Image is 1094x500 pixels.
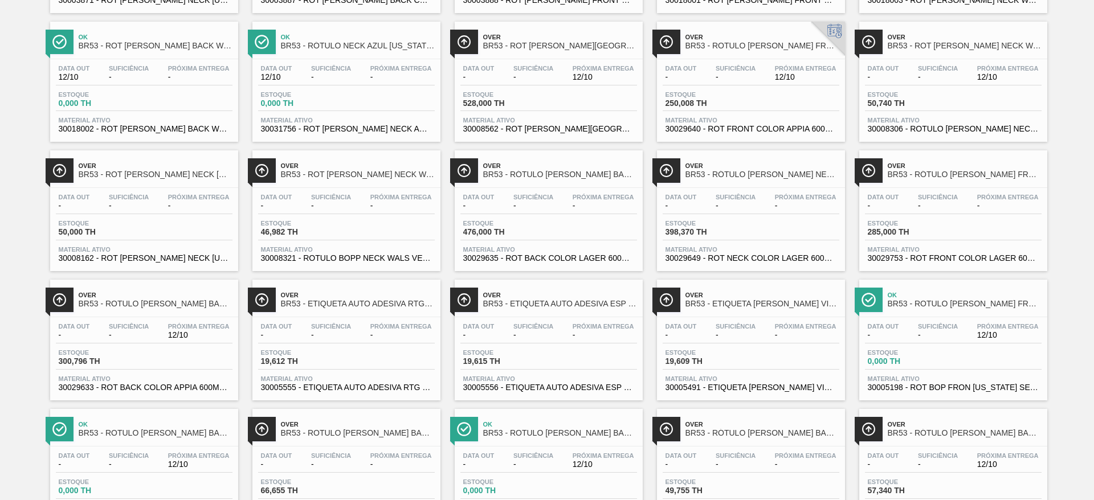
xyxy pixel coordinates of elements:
[255,163,269,178] img: Ícone
[862,163,876,178] img: Ícone
[59,202,90,210] span: -
[648,271,851,400] a: ÍconeOverBR53 - ETIQUETA [PERSON_NAME] VIOLADOData out-Suficiência-Próxima Entrega-Estoque19,609 ...
[59,91,138,98] span: Estoque
[463,220,543,227] span: Estoque
[255,422,269,436] img: Ícone
[168,202,230,210] span: -
[59,375,230,382] span: Material ativo
[977,331,1039,339] span: 12/10
[311,331,351,339] span: -
[42,142,244,271] a: ÍconeOverBR53 - ROT [PERSON_NAME] NECK [US_STATE] SAZIONAIS 600MLData out-Suficiência-Próxima Ent...
[446,271,648,400] a: ÍconeOverBR53 - ETIQUETA AUTO ADESIVA ESP OXIGENIOData out-Suficiência-Próxima Entrega-Estoque19,...
[261,194,292,200] span: Data out
[281,421,435,428] span: Over
[483,421,637,428] span: Ok
[463,194,495,200] span: Data out
[573,202,634,210] span: -
[868,349,948,356] span: Estoque
[918,323,958,330] span: Suficiência
[888,429,1042,437] span: BR53 - RÓTULO BOPP BACK WALS X-WALS 600ML
[851,142,1053,271] a: ÍconeOverBR53 - RÓTULO [PERSON_NAME] FRONT [US_STATE] NEW LAGER 600MLData out-Suficiência-Próxima...
[311,194,351,200] span: Suficiência
[685,429,839,437] span: BR53 - RÓTULO BOPP BACK WALS VERANO 600ML
[370,331,432,339] span: -
[918,331,958,339] span: -
[977,65,1039,72] span: Próxima Entrega
[862,293,876,307] img: Ícone
[109,73,149,81] span: -
[311,65,351,72] span: Suficiência
[685,292,839,298] span: Over
[261,99,341,108] span: 0,000 TH
[716,202,756,210] span: -
[666,117,836,124] span: Material ativo
[888,42,1042,50] span: BR53 - ROT BOPP NECK WALS X-WALS 600ML
[59,357,138,366] span: 300,796 TH
[513,194,553,200] span: Suficiência
[666,486,745,495] span: 49,755 TH
[457,163,471,178] img: Ícone
[463,383,634,392] span: 30005556 - ETIQUETA AUTO ADESIVA ESP OXIGENIO
[463,73,495,81] span: -
[244,271,446,400] a: ÍconeOverBR53 - ETIQUETA AUTO ADESIVA RTG OXIGENIOData out-Suficiência-Próxima Entrega-Estoque19,...
[59,478,138,485] span: Estoque
[483,162,637,169] span: Over
[666,228,745,236] span: 398,370 TH
[109,452,149,459] span: Suficiência
[281,162,435,169] span: Over
[483,34,637,40] span: Over
[573,460,634,469] span: 12/10
[666,357,745,366] span: 19,609 TH
[281,42,435,50] span: BR53 - RÓTULO NECK AZUL COLORADO 600 ML
[868,460,899,469] span: -
[659,422,673,436] img: Ícone
[868,220,948,227] span: Estoque
[168,460,230,469] span: 12/10
[261,486,341,495] span: 66,655 TH
[513,460,553,469] span: -
[244,142,446,271] a: ÍconeOverBR53 - ROT [PERSON_NAME] NECK WALS VERANO 600MLData out-Suficiência-Próxima Entrega-Esto...
[52,35,67,49] img: Ícone
[666,460,697,469] span: -
[716,73,756,81] span: -
[168,452,230,459] span: Próxima Entrega
[261,331,292,339] span: -
[59,220,138,227] span: Estoque
[370,73,432,81] span: -
[463,375,634,382] span: Material ativo
[918,73,958,81] span: -
[868,323,899,330] span: Data out
[52,422,67,436] img: Ícone
[261,73,292,81] span: 12/10
[311,323,351,330] span: Suficiência
[457,293,471,307] img: Ícone
[311,460,351,469] span: -
[716,460,756,469] span: -
[648,142,851,271] a: ÍconeOverBR53 - RÓTULO [PERSON_NAME] NECK [US_STATE] NEW LAGER 600MLData out-Suficiência-Próxima ...
[573,323,634,330] span: Próxima Entrega
[261,460,292,469] span: -
[513,73,553,81] span: -
[261,202,292,210] span: -
[483,300,637,308] span: BR53 - ETIQUETA AUTO ADESIVA ESP OXIGENIO
[261,375,432,382] span: Material ativo
[79,162,232,169] span: Over
[868,357,948,366] span: 0,000 TH
[168,323,230,330] span: Próxima Entrega
[370,202,432,210] span: -
[659,35,673,49] img: Ícone
[918,194,958,200] span: Suficiência
[868,331,899,339] span: -
[888,34,1042,40] span: Over
[463,91,543,98] span: Estoque
[255,35,269,49] img: Ícone
[59,486,138,495] span: 0,000 TH
[261,117,432,124] span: Material ativo
[868,117,1039,124] span: Material ativo
[79,34,232,40] span: Ok
[463,117,634,124] span: Material ativo
[42,271,244,400] a: ÍconeOverBR53 - ROTULO [PERSON_NAME] BACK [US_STATE] APPIA 600 MLData out-Suficiência-Próxima Ent...
[168,331,230,339] span: 12/10
[851,13,1053,142] a: ÍconeOverBR53 - ROT [PERSON_NAME] NECK WALS X-WALS 600MLData out-Suficiência-Próxima Entrega12/10...
[168,73,230,81] span: -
